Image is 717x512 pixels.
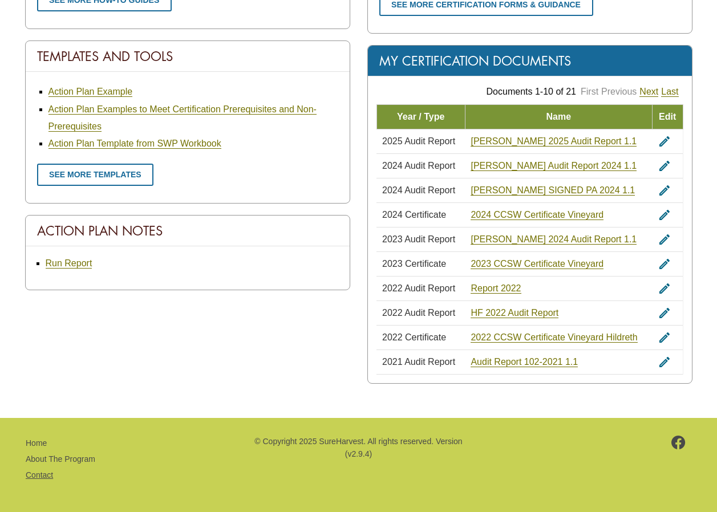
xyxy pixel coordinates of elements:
[658,332,671,342] a: edit
[658,357,671,367] a: edit
[48,104,317,132] a: Action Plan Examples to Meet Certification Prerequisites and Non-Prerequisites
[658,210,671,220] a: edit
[26,454,95,464] a: About The Program
[382,332,446,342] span: 2022 Certificate
[658,355,671,369] i: edit
[658,185,671,195] a: edit
[382,210,446,220] span: 2024 Certificate
[48,87,133,97] a: Action Plan Example
[658,208,671,222] i: edit
[658,259,671,269] a: edit
[26,216,350,246] div: Action Plan Notes
[26,41,350,72] div: Templates And Tools
[658,233,671,246] i: edit
[382,308,455,318] span: 2022 Audit Report
[652,104,683,129] td: Edit
[658,161,671,170] a: edit
[26,470,53,480] a: Contact
[658,135,671,148] i: edit
[471,136,637,147] a: [PERSON_NAME] 2025 Audit Report 1.1
[471,210,603,220] a: 2024 CCSW Certificate Vineyard
[382,136,455,146] span: 2025 Audit Report
[658,308,671,318] a: edit
[471,332,637,343] a: 2022 CCSW Certificate Vineyard Hildreth
[658,282,671,295] i: edit
[471,357,578,367] a: Audit Report 102-2021 1.1
[671,436,686,449] img: footer-facebook.png
[37,164,154,186] a: See more templates
[581,87,598,96] a: First
[658,159,671,173] i: edit
[26,438,47,448] a: Home
[382,185,455,195] span: 2024 Audit Report
[376,104,465,129] td: Year / Type
[382,161,455,170] span: 2024 Audit Report
[382,234,455,244] span: 2023 Audit Report
[471,308,558,318] a: HF 2022 Audit Report
[658,283,671,293] a: edit
[658,257,671,271] i: edit
[382,283,455,293] span: 2022 Audit Report
[658,184,671,197] i: edit
[661,87,678,97] a: Last
[487,87,576,96] span: Documents 1-10 of 21
[471,185,635,196] a: [PERSON_NAME] SIGNED PA 2024 1.1
[658,306,671,320] i: edit
[465,104,652,129] td: Name
[46,258,92,269] a: Run Report
[471,234,637,245] a: [PERSON_NAME] 2024 Audit Report 1.1
[253,435,464,461] p: © Copyright 2025 SureHarvest. All rights reserved. Version (v2.9.4)
[601,87,637,96] a: Previous
[48,139,221,149] a: Action Plan Template from SWP Workbook
[471,283,521,294] a: Report 2022
[658,234,671,244] a: edit
[471,161,637,171] a: [PERSON_NAME] Audit Report 2024 1.1
[658,331,671,344] i: edit
[471,259,603,269] a: 2023 CCSW Certificate Vineyard
[382,259,446,269] span: 2023 Certificate
[639,87,658,97] a: Next
[368,46,692,76] div: My Certification Documents
[382,357,455,367] span: 2021 Audit Report
[658,136,671,146] a: edit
